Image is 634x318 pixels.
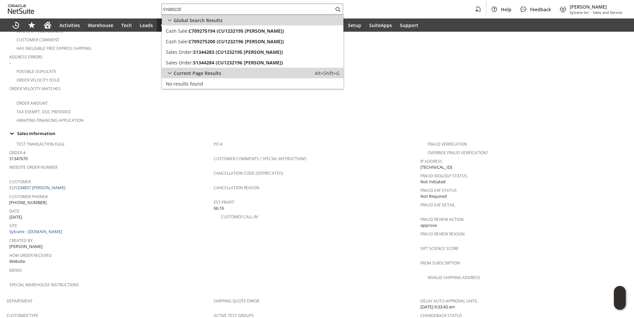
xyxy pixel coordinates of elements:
[88,22,113,28] span: Warehouse
[162,47,343,57] a: Sales Order:S1344283 (CU1232195 [PERSON_NAME])Edit:
[420,222,437,229] span: approve
[315,70,339,76] span: Alt+Shift+G
[157,18,197,32] a: Opportunities
[166,59,193,66] span: Sales Order:
[17,46,91,51] a: Has Ineligible Free Express Shipping
[7,298,33,304] a: Department
[193,49,283,55] span: S1344283 (CU1232195 [PERSON_NAME])
[420,164,452,170] span: [TECHNICAL_ID]
[17,118,84,123] a: Awaiting Financing Application
[9,253,52,258] a: How Order Received
[9,282,79,288] a: Special Warehouse Instructions
[9,258,25,265] span: Website
[174,70,221,76] span: Current Page Results
[9,185,67,191] a: CU1234857 [PERSON_NAME]
[7,129,627,138] td: Sales Information
[40,18,55,32] a: Home
[214,298,259,304] a: Shipping Quote Error
[161,22,193,28] span: Opportunities
[9,267,22,273] a: Memo
[420,179,445,185] span: Not Initiated
[8,5,34,14] svg: logo
[193,59,283,66] span: S1344284 (CU1232196 [PERSON_NAME])
[9,208,19,214] a: Date
[84,18,117,32] a: Warehouse
[428,275,480,280] a: Invalid Shipping Address
[614,286,626,310] iframe: Click here to launch Oracle Guided Learning Help Panel
[396,18,422,32] a: Support
[420,217,464,222] a: Fraud Review Action
[17,69,56,74] a: Possible Duplicate
[420,193,447,199] span: Not Required
[17,100,48,106] a: Order Amount
[369,22,392,28] span: SuiteApps
[214,199,234,205] a: Est Profit
[17,37,59,43] a: Customer Comment
[166,28,189,34] span: Cash Sale:
[9,156,28,162] span: S1347670
[174,17,223,23] span: Global Search Results
[400,22,418,28] span: Support
[162,78,343,89] a: No results found
[593,10,622,15] span: Sales and Service
[570,10,589,15] span: Sylvane Inc
[8,18,24,32] a: Recent Records
[221,214,258,220] a: Customer Call-in
[162,36,343,47] a: Cash Sale:C709275200 (CU1232196 [PERSON_NAME])Edit:
[9,86,61,91] a: Order Velocity Matches
[420,260,460,266] a: From Subscription
[214,170,283,176] a: Cancellation Code (deprecated)
[9,60,11,66] span: -
[9,229,64,234] a: Sylvane - [DOMAIN_NAME]
[166,38,189,45] span: Cash Sale:
[420,231,465,237] a: Fraud Review Reason
[214,141,223,147] a: PO #
[9,223,17,229] a: Site
[117,18,136,32] a: Tech
[9,214,22,220] span: [DATE]
[17,77,60,83] a: Order Velocity Issue
[334,5,342,13] svg: Search
[365,18,396,32] a: SuiteApps
[614,298,626,310] span: Oracle Guided Learning Widget. To move around, please hold and drag
[121,22,132,28] span: Tech
[9,243,43,250] span: [PERSON_NAME]
[140,22,153,28] span: Leads
[9,150,26,156] a: Order #
[420,159,442,164] a: IP Address
[420,304,455,310] span: [DATE] 9:33:43 am
[162,5,334,13] input: Search
[420,202,455,208] a: Fraud E4F Detail
[17,141,64,147] a: Test Transaction Flag
[9,194,48,199] a: Customer Phone#
[24,18,40,32] div: Shortcuts
[420,188,457,193] a: Fraud E4F Status
[166,49,193,55] span: Sales Order:
[7,129,625,138] div: Sales Information
[344,18,365,32] a: Setup
[214,185,259,191] a: Cancellation Reason
[28,21,36,29] svg: Shortcuts
[162,25,343,36] a: Cash Sale:C709275194 (CU1232195 [PERSON_NAME])Edit:
[44,21,52,29] svg: Home
[501,6,511,13] span: Help
[12,21,20,29] svg: Recent Records
[428,150,488,156] a: Override Fraud Verification?
[214,205,224,211] span: 66.16
[428,141,467,147] a: Fraud Verification
[136,18,157,32] a: Leads
[9,164,57,170] a: Website Order Number
[420,298,477,304] a: Delay Auto-Approval Until
[189,28,284,34] span: C709275194 (CU1232195 [PERSON_NAME])
[590,10,591,15] span: -
[166,81,203,87] span: No results found
[59,22,80,28] span: Activities
[420,173,467,179] a: Fraud Idology Status
[214,156,306,161] a: Customer Comments / Special Instructions
[530,6,551,13] span: Feedback
[420,246,459,251] a: Sift Science Score
[570,4,622,10] span: [PERSON_NAME]
[9,179,31,185] a: Customer
[55,18,84,32] a: Activities
[348,22,361,28] span: Setup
